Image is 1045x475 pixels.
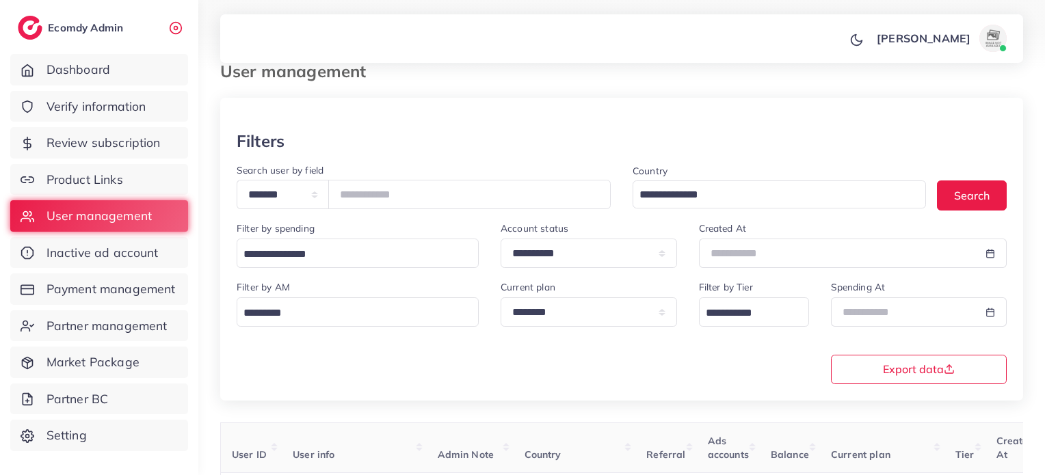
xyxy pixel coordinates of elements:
[48,21,127,34] h2: Ecomdy Admin
[47,61,110,79] span: Dashboard
[10,200,188,232] a: User management
[646,448,685,461] span: Referral
[831,280,886,294] label: Spending At
[10,54,188,85] a: Dashboard
[237,221,315,235] label: Filter by spending
[979,25,1007,52] img: avatar
[955,448,975,461] span: Tier
[996,435,1029,461] span: Create At
[10,237,188,269] a: Inactive ad account
[699,280,753,294] label: Filter by Tier
[237,131,285,151] h3: Filters
[869,25,1012,52] a: [PERSON_NAME]avatar
[47,280,176,298] span: Payment management
[47,426,87,444] span: Setting
[237,163,323,177] label: Search user by field
[701,303,791,324] input: Search for option
[699,221,747,235] label: Created At
[10,164,188,195] a: Product Links
[708,435,749,461] span: Ads accounts
[633,180,926,208] div: Search for option
[237,239,479,268] div: Search for option
[937,180,1007,210] button: Search
[10,347,188,378] a: Market Package
[10,127,188,159] a: Review subscription
[10,383,188,415] a: Partner BC
[47,134,161,152] span: Review subscription
[220,62,377,81] h3: User management
[293,448,334,461] span: User info
[501,280,555,294] label: Current plan
[237,297,479,327] div: Search for option
[10,310,188,342] a: Partner management
[47,244,159,262] span: Inactive ad account
[699,297,809,327] div: Search for option
[239,244,461,265] input: Search for option
[877,30,970,46] p: [PERSON_NAME]
[18,16,42,40] img: logo
[633,164,667,178] label: Country
[10,420,188,451] a: Setting
[47,317,168,335] span: Partner management
[771,448,809,461] span: Balance
[47,98,146,116] span: Verify information
[831,355,1007,384] button: Export data
[525,448,561,461] span: Country
[237,280,290,294] label: Filter by AM
[232,448,267,461] span: User ID
[47,171,123,189] span: Product Links
[47,390,109,408] span: Partner BC
[10,91,188,122] a: Verify information
[47,353,140,371] span: Market Package
[438,448,494,461] span: Admin Note
[10,273,188,305] a: Payment management
[501,221,568,235] label: Account status
[635,185,908,206] input: Search for option
[831,448,890,461] span: Current plan
[883,364,955,375] span: Export data
[18,16,127,40] a: logoEcomdy Admin
[47,207,152,225] span: User management
[239,303,461,324] input: Search for option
